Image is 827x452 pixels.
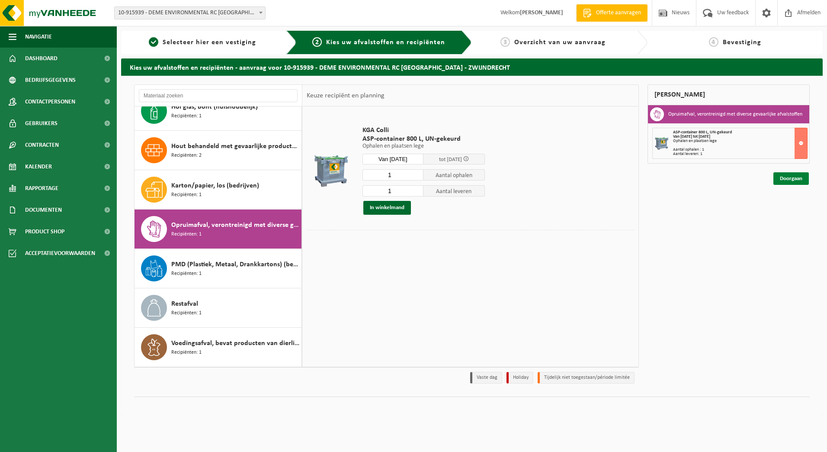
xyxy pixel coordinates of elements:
[171,220,299,230] span: Opruimafval, verontreinigd met diverse gevaarlijke afvalstoffen
[114,6,266,19] span: 10-915939 - DEME ENVIRONMENTAL RC ANTWERPEN - ZWIJNDRECHT
[25,113,58,134] span: Gebruikers
[363,201,411,215] button: In winkelmand
[149,37,158,47] span: 1
[171,270,202,278] span: Recipiënten: 1
[171,299,198,309] span: Restafval
[171,191,202,199] span: Recipiënten: 1
[171,259,299,270] span: PMD (Plastiek, Metaal, Drankkartons) (bedrijven)
[302,85,389,107] div: Keuze recipiënt en planning
[135,328,302,367] button: Voedingsafval, bevat producten van dierlijke oorsprong, onverpakt, categorie 3 Recipiënten: 1
[25,242,95,264] span: Acceptatievoorwaarden
[673,139,808,143] div: Ophalen en plaatsen lege
[25,26,52,48] span: Navigatie
[506,372,533,384] li: Holiday
[135,170,302,210] button: Karton/papier, los (bedrijven) Recipiënten: 1
[520,10,563,16] strong: [PERSON_NAME]
[25,91,75,113] span: Contactpersonen
[362,126,485,135] span: KGA Colli
[576,4,647,22] a: Offerte aanvragen
[312,37,322,47] span: 2
[171,152,202,160] span: Recipiënten: 2
[135,288,302,328] button: Restafval Recipiënten: 1
[470,372,502,384] li: Vaste dag
[423,185,485,197] span: Aantal leveren
[538,372,635,384] li: Tijdelijk niet toegestaan/période limitée
[115,7,265,19] span: 10-915939 - DEME ENVIRONMENTAL RC ANTWERPEN - ZWIJNDRECHT
[673,148,808,152] div: Aantal ophalen : 1
[135,249,302,288] button: PMD (Plastiek, Metaal, Drankkartons) (bedrijven) Recipiënten: 1
[362,154,424,165] input: Selecteer datum
[25,199,62,221] span: Documenten
[594,9,643,17] span: Offerte aanvragen
[171,102,258,112] span: Hol glas, bont (huishoudelijk)
[135,210,302,249] button: Opruimafval, verontreinigd met diverse gevaarlijke afvalstoffen Recipiënten: 1
[25,48,58,69] span: Dashboard
[668,107,802,121] h3: Opruimafval, verontreinigd met diverse gevaarlijke afvalstoffen
[171,349,202,357] span: Recipiënten: 1
[171,181,259,191] span: Karton/papier, los (bedrijven)
[163,39,256,46] span: Selecteer hier een vestiging
[362,135,485,143] span: ASP-container 800 L, UN-gekeurd
[326,39,445,46] span: Kies uw afvalstoffen en recipiënten
[171,338,299,349] span: Voedingsafval, bevat producten van dierlijke oorsprong, onverpakt, categorie 3
[423,169,485,181] span: Aantal ophalen
[673,134,710,139] strong: Van [DATE] tot [DATE]
[121,58,823,75] h2: Kies uw afvalstoffen en recipiënten - aanvraag voor 10-915939 - DEME ENVIRONMENTAL RC [GEOGRAPHIC...
[500,37,510,47] span: 3
[514,39,606,46] span: Overzicht van uw aanvraag
[673,130,732,135] span: ASP-container 800 L, UN-gekeurd
[171,230,202,239] span: Recipiënten: 1
[723,39,761,46] span: Bevestiging
[439,157,462,162] span: tot [DATE]
[171,112,202,120] span: Recipiënten: 1
[135,131,302,170] button: Hout behandeld met gevaarlijke producten (C), treinbilzen Recipiënten: 2
[171,309,202,317] span: Recipiënten: 1
[362,143,485,149] p: Ophalen en plaatsen lege
[709,37,718,47] span: 4
[647,84,810,105] div: [PERSON_NAME]
[25,221,64,242] span: Product Shop
[135,91,302,131] button: Hol glas, bont (huishoudelijk) Recipiënten: 1
[125,37,279,48] a: 1Selecteer hier een vestiging
[673,152,808,156] div: Aantal leveren: 1
[25,69,76,91] span: Bedrijfsgegevens
[171,141,299,152] span: Hout behandeld met gevaarlijke producten (C), treinbilzen
[25,134,59,156] span: Contracten
[25,156,52,178] span: Kalender
[139,89,298,102] input: Materiaal zoeken
[773,172,809,185] a: Doorgaan
[25,178,58,199] span: Rapportage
